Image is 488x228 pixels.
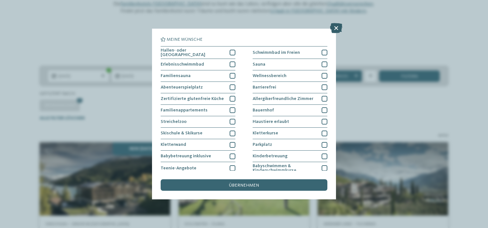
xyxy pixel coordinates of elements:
span: Teenie-Angebote [161,166,196,170]
span: Kletterwand [161,142,186,147]
span: Babyschwimmen & Kinderschwimmkurse [253,164,317,173]
span: Skischule & Skikurse [161,131,202,135]
span: Parkplatz [253,142,272,147]
span: Streichelzoo [161,119,187,124]
span: Haustiere erlaubt [253,119,289,124]
span: Abenteuerspielplatz [161,85,203,89]
span: Sauna [253,62,265,67]
span: Kletterkurse [253,131,278,135]
span: Wellnessbereich [253,74,286,78]
span: Zertifizierte glutenfreie Küche [161,96,224,101]
span: Allergikerfreundliche Zimmer [253,96,313,101]
span: Bauernhof [253,108,274,112]
span: Kinderbetreuung [253,154,287,158]
span: Familiensauna [161,74,191,78]
span: Hallen- oder [GEOGRAPHIC_DATA] [161,48,225,57]
span: Familienappartements [161,108,208,112]
span: Erlebnisschwimmbad [161,62,204,67]
span: Babybetreuung inklusive [161,154,211,158]
span: Schwimmbad im Freien [253,50,300,55]
span: Barrierefrei [253,85,276,89]
span: Meine Wünsche [167,37,202,42]
span: übernehmen [229,183,259,188]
